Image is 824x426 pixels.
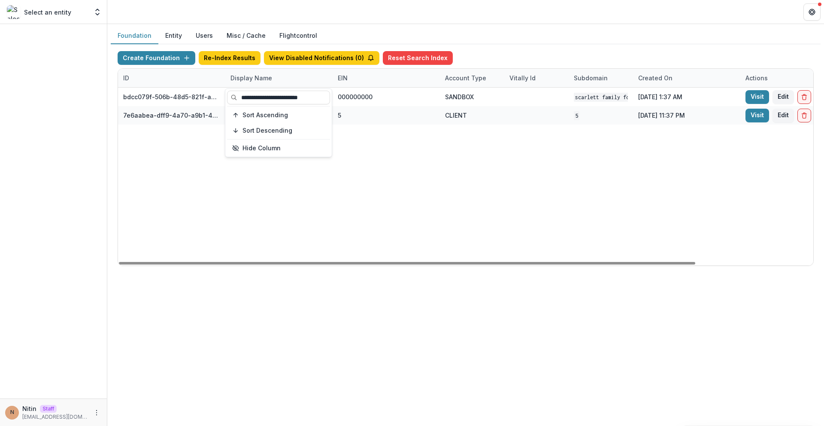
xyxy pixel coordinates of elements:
[504,69,569,87] div: Vitally Id
[338,92,373,101] div: 000000000
[123,92,220,101] div: bdcc079f-506b-48d5-821f-a9854713fb9d
[22,404,36,413] p: Nitin
[22,413,88,421] p: [EMAIL_ADDRESS][DOMAIN_NAME]
[445,92,474,101] div: SANDBOX
[440,69,504,87] div: Account Type
[123,111,220,120] div: 7e6aabea-dff9-4a70-a9b1-4afb1ded05b4
[574,93,706,102] code: Scarlett Family Foundation Workflow Sandbox
[772,109,794,122] button: Edit
[91,408,102,418] button: More
[745,90,769,104] a: Visit
[797,109,811,122] button: Delete Foundation
[440,73,491,82] div: Account Type
[40,405,57,413] p: Staff
[227,141,330,155] button: Hide Column
[225,69,333,87] div: Display Name
[633,88,740,106] div: [DATE] 1:37 AM
[333,69,440,87] div: EIN
[333,73,353,82] div: EIN
[118,69,225,87] div: ID
[633,73,678,82] div: Created on
[745,109,769,122] a: Visit
[118,73,134,82] div: ID
[225,73,277,82] div: Display Name
[111,27,158,44] button: Foundation
[7,5,21,19] img: Select an entity
[569,73,613,82] div: Subdomain
[24,8,71,17] p: Select an entity
[338,111,341,120] div: 5
[633,69,740,87] div: Created on
[569,69,633,87] div: Subdomain
[445,111,467,120] div: CLIENT
[189,27,220,44] button: Users
[574,111,579,120] code: 5
[264,51,379,65] button: View Disabled Notifications (0)
[118,51,195,65] button: Create Foundation
[242,112,288,119] span: Sort Ascending
[220,27,273,44] button: Misc / Cache
[772,90,794,104] button: Edit
[504,73,541,82] div: Vitally Id
[797,90,811,104] button: Delete Foundation
[10,410,14,415] div: Nitin
[383,51,453,65] button: Reset Search Index
[803,3,821,21] button: Get Help
[227,124,330,137] button: Sort Descending
[633,106,740,125] div: [DATE] 11:37 PM
[91,3,103,21] button: Open entity switcher
[279,31,317,40] a: Flightcontrol
[227,108,330,122] button: Sort Ascending
[158,27,189,44] button: Entity
[199,51,261,65] button: Re-Index Results
[740,73,773,82] div: Actions
[242,127,292,134] span: Sort Descending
